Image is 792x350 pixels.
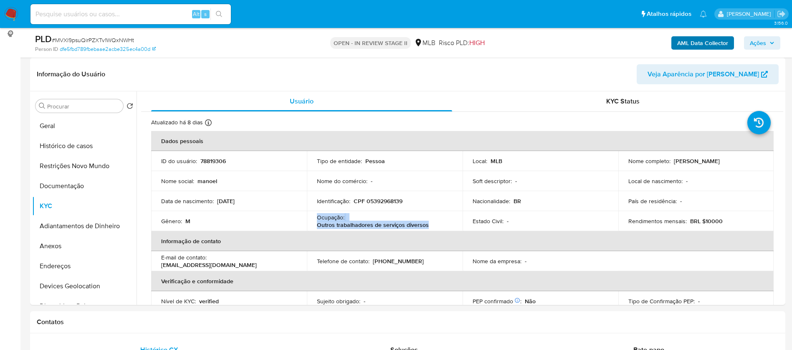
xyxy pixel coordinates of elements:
p: MLB [491,157,502,165]
p: ID do usuário : [161,157,197,165]
p: Rendimentos mensais : [628,217,687,225]
p: - [371,177,372,185]
p: Nacionalidade : [473,197,510,205]
p: [EMAIL_ADDRESS][DOMAIN_NAME] [161,261,257,269]
p: Data de nascimento : [161,197,214,205]
span: 3.156.0 [774,20,788,26]
p: Nome completo : [628,157,671,165]
b: Person ID [35,45,58,53]
button: Histórico de casos [32,136,137,156]
p: Local de nascimento : [628,177,683,185]
button: Documentação [32,176,137,196]
button: Endereços [32,256,137,276]
input: Pesquise usuários ou casos... [30,9,231,20]
span: Alt [193,10,200,18]
div: MLB [414,38,435,48]
th: Verificação e conformidade [151,271,774,291]
p: PEP confirmado : [473,297,521,305]
span: Ações [750,36,766,50]
p: [PHONE_NUMBER] [373,257,424,265]
p: - [364,297,365,305]
b: PLD [35,32,52,45]
a: Notificações [700,10,707,18]
p: manoel [197,177,217,185]
button: Procurar [39,103,46,109]
button: Anexos [32,236,137,256]
button: Restrições Novo Mundo [32,156,137,176]
span: s [204,10,207,18]
span: KYC Status [606,96,640,106]
button: Devices Geolocation [32,276,137,296]
p: País de residência : [628,197,677,205]
p: Tipo de Confirmação PEP : [628,297,695,305]
p: [DATE] [217,197,235,205]
span: # MVXl9psuQirPZXTv1WQxNWHt [52,36,134,44]
p: Gênero : [161,217,182,225]
p: - [686,177,688,185]
span: Usuário [290,96,314,106]
p: Atualizado há 8 dias [151,118,203,126]
button: Dispositivos Point [32,296,137,316]
p: [PERSON_NAME] [674,157,720,165]
p: Telefone de contato : [317,257,369,265]
p: Nome do comércio : [317,177,367,185]
p: 78819306 [200,157,226,165]
p: Identificação : [317,197,350,205]
span: Risco PLD: [439,38,485,48]
h1: Contatos [37,318,779,326]
button: Retornar ao pedido padrão [127,103,133,112]
p: Local : [473,157,487,165]
span: Atalhos rápidos [647,10,691,18]
p: OPEN - IN REVIEW STAGE II [330,37,411,49]
p: M [185,217,190,225]
button: search-icon [210,8,228,20]
p: renata.fdelgado@mercadopago.com.br [727,10,774,18]
p: - [515,177,517,185]
p: Outros trabalhadores de serviços diversos [317,221,429,229]
p: - [698,297,700,305]
span: HIGH [469,38,485,48]
p: BRL $10000 [690,217,723,225]
button: Geral [32,116,137,136]
p: Estado Civil : [473,217,504,225]
button: Veja Aparência por [PERSON_NAME] [637,64,779,84]
p: Não [525,297,536,305]
p: Nível de KYC : [161,297,196,305]
input: Procurar [47,103,120,110]
p: Nome da empresa : [473,257,521,265]
p: - [507,217,509,225]
p: - [680,197,682,205]
button: Adiantamentos de Dinheiro [32,216,137,236]
b: AML Data Collector [677,36,728,50]
p: verified [199,297,219,305]
p: E-mail de contato : [161,254,207,261]
p: Ocupação : [317,214,344,221]
button: KYC [32,196,137,216]
p: BR [514,197,521,205]
button: AML Data Collector [671,36,734,50]
p: - [525,257,526,265]
th: Dados pessoais [151,131,774,151]
th: Informação de contato [151,231,774,251]
p: CPF 05392968139 [354,197,402,205]
p: Nome social : [161,177,194,185]
p: Pessoa [365,157,385,165]
button: Ações [744,36,780,50]
h1: Informação do Usuário [37,70,105,78]
p: Soft descriptor : [473,177,512,185]
a: dfe5fbd789fbebaae2acbe325ec4a00d [60,45,156,53]
span: Veja Aparência por [PERSON_NAME] [648,64,759,84]
a: Sair [777,10,786,18]
p: Tipo de entidade : [317,157,362,165]
p: Sujeito obrigado : [317,297,360,305]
